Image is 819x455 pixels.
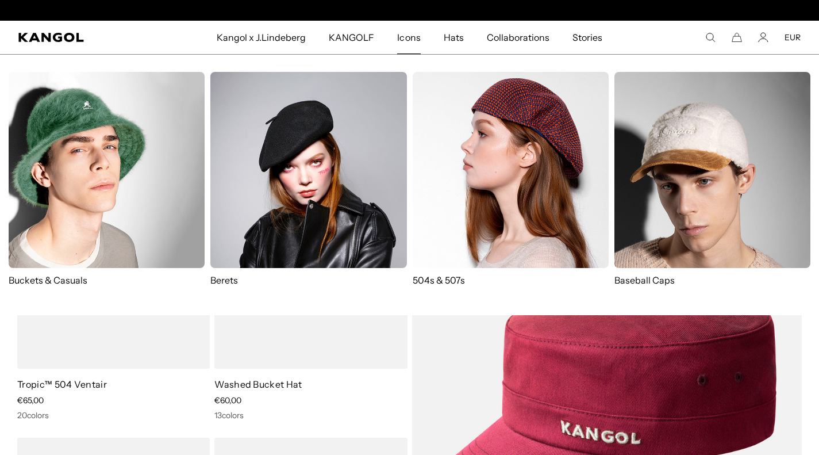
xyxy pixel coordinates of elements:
[291,6,528,15] slideshow-component: Announcement bar
[432,21,475,54] a: Hats
[614,72,810,298] a: Baseball Caps
[18,33,143,42] a: Kangol
[561,21,614,54] a: Stories
[17,410,210,420] div: 20 colors
[487,21,549,54] span: Collaborations
[397,21,420,54] span: Icons
[413,274,609,286] p: 504s & 507s
[758,32,768,43] a: Account
[291,6,528,15] div: 2 of 2
[785,32,801,43] button: EUR
[732,32,742,43] button: Cart
[217,21,306,54] span: Kangol x J.Lindeberg
[17,378,107,390] a: Tropic™ 504 Ventair
[705,32,716,43] summary: Search here
[291,6,528,15] div: Announcement
[205,21,318,54] a: Kangol x J.Lindeberg
[329,21,374,54] span: KANGOLF
[210,274,406,286] p: Berets
[17,395,44,406] span: €65,00
[317,21,386,54] a: KANGOLF
[214,378,302,390] a: Washed Bucket Hat
[386,21,432,54] a: Icons
[214,410,407,420] div: 13 colors
[214,395,241,406] span: €60,00
[9,72,205,286] a: Buckets & Casuals
[413,72,609,286] a: 504s & 507s
[614,274,810,286] p: Baseball Caps
[572,21,602,54] span: Stories
[9,274,205,286] p: Buckets & Casuals
[210,72,406,286] a: Berets
[444,21,464,54] span: Hats
[475,21,561,54] a: Collaborations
